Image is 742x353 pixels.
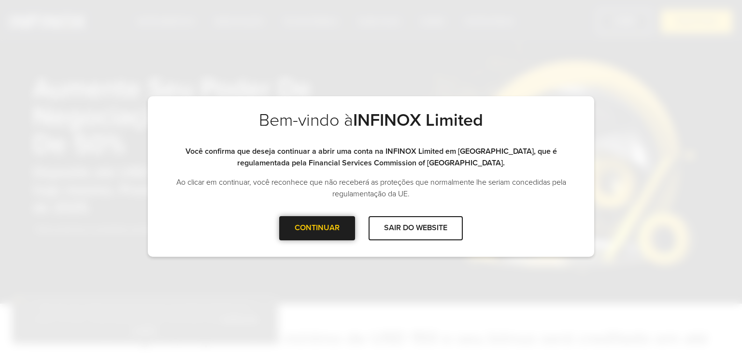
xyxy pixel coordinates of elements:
[185,147,557,168] strong: Você confirma que deseja continuar a abrir uma conta na INFINOX Limited em [GEOGRAPHIC_DATA], que...
[353,110,483,131] strong: INFINOX Limited
[279,216,355,240] div: CONTINUAR
[167,176,575,200] p: Ao clicar em continuar, você reconhece que não receberá as proteções que normalmente lhe seriam c...
[167,110,575,146] h2: Bem-vindo à
[369,216,463,240] div: SAIR DO WEBSITE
